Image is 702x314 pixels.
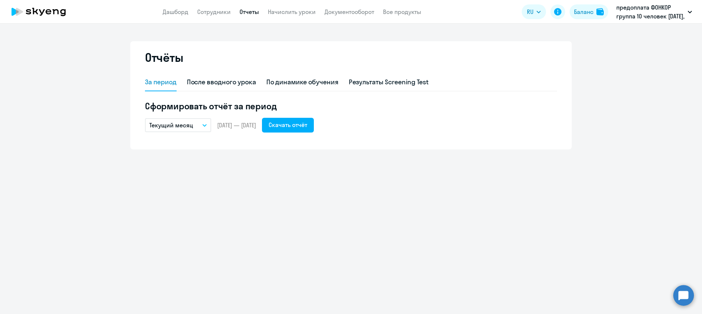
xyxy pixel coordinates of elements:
[325,8,374,15] a: Документооборот
[262,118,314,133] button: Скачать отчёт
[217,121,256,129] span: [DATE] — [DATE]
[613,3,696,21] button: предоплата ФОНКОР группа 10 человек [DATE], Ф.О.Н., ООО
[616,3,685,21] p: предоплата ФОНКОР группа 10 человек [DATE], Ф.О.Н., ООО
[197,8,231,15] a: Сотрудники
[522,4,546,19] button: RU
[145,100,557,112] h5: Сформировать отчёт за период
[187,77,256,87] div: После вводного урока
[145,50,183,65] h2: Отчёты
[596,8,604,15] img: balance
[240,8,259,15] a: Отчеты
[266,77,338,87] div: По динамике обучения
[269,120,307,129] div: Скачать отчёт
[570,4,608,19] button: Балансbalance
[145,118,211,132] button: Текущий месяц
[527,7,533,16] span: RU
[149,121,193,130] p: Текущий месяц
[163,8,188,15] a: Дашборд
[145,77,177,87] div: За период
[268,8,316,15] a: Начислить уроки
[349,77,429,87] div: Результаты Screening Test
[574,7,593,16] div: Баланс
[383,8,421,15] a: Все продукты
